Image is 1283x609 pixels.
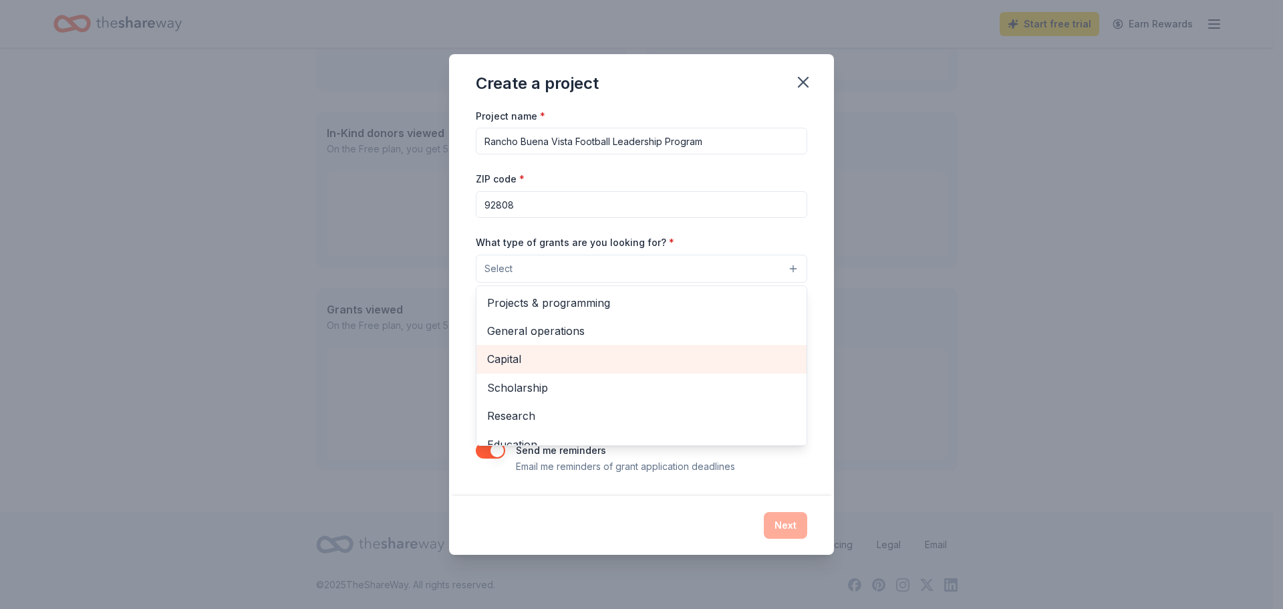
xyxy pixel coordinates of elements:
[487,379,796,396] span: Scholarship
[476,285,807,446] div: Select
[487,294,796,312] span: Projects & programming
[476,255,807,283] button: Select
[487,322,796,340] span: General operations
[487,350,796,368] span: Capital
[487,407,796,424] span: Research
[484,261,513,277] span: Select
[487,436,796,453] span: Education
